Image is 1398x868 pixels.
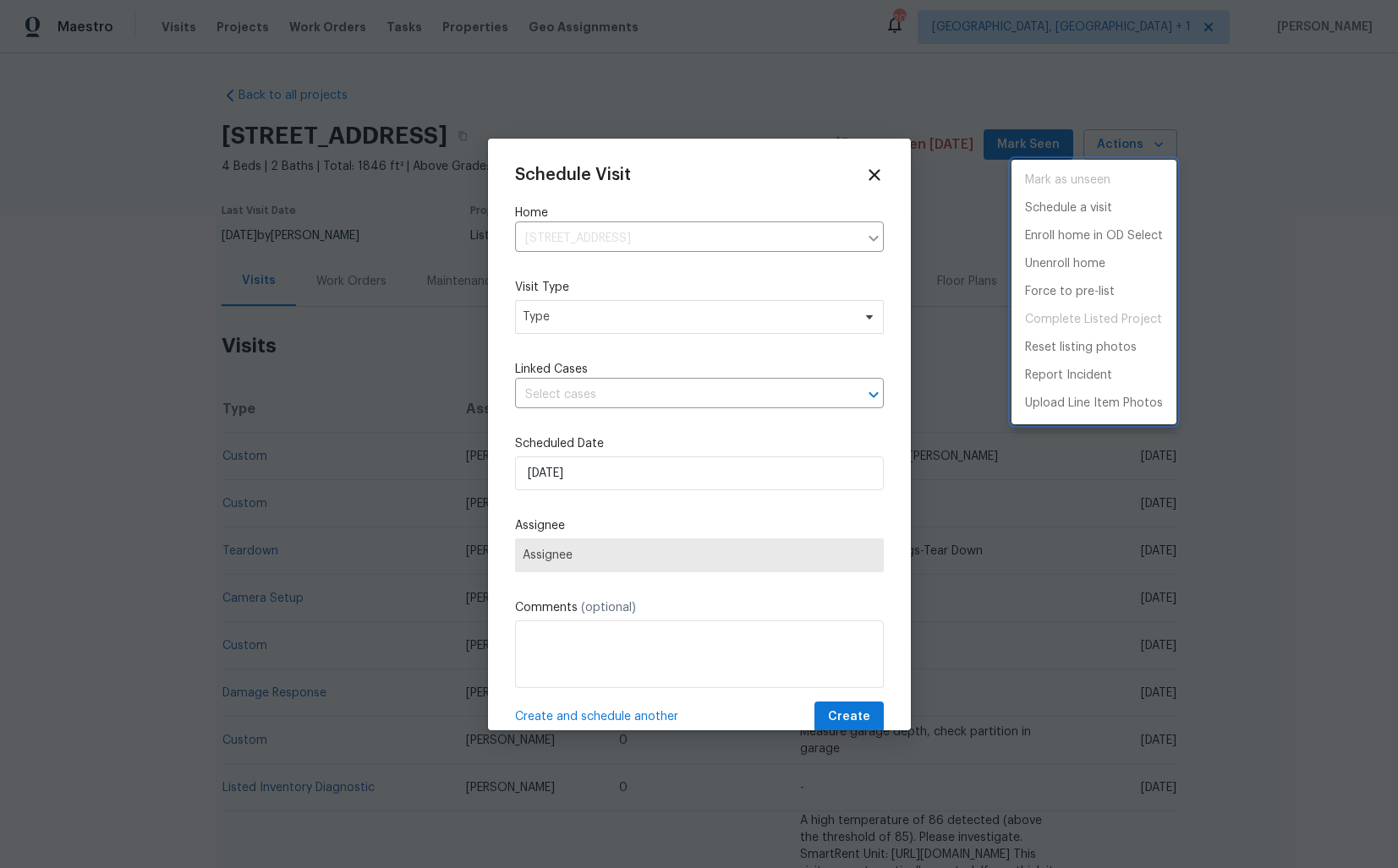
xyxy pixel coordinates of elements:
p: Unenroll home [1025,255,1105,273]
p: Reset listing photos [1025,339,1137,357]
p: Upload Line Item Photos [1025,395,1163,412]
p: Report Incident [1025,367,1112,385]
p: Enroll home in OD Select [1025,227,1163,245]
span: Project is already completed [1011,306,1176,334]
p: Schedule a visit [1025,199,1112,217]
p: Force to pre-list [1025,283,1115,301]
